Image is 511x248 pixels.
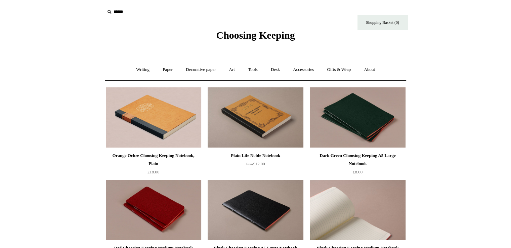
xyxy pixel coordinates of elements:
[147,169,160,174] span: £18.00
[216,35,295,40] a: Choosing Keeping
[358,61,381,79] a: About
[310,87,405,148] img: Dark Green Choosing Keeping A5 Large Notebook
[106,152,201,179] a: Orange Ochre Choosing Keeping Notebook, Plain £18.00
[106,87,201,148] img: Orange Ochre Choosing Keeping Notebook, Plain
[310,87,405,148] a: Dark Green Choosing Keeping A5 Large Notebook Dark Green Choosing Keeping A5 Large Notebook
[287,61,320,79] a: Accessories
[106,87,201,148] a: Orange Ochre Choosing Keeping Notebook, Plain Orange Ochre Choosing Keeping Notebook, Plain
[310,180,405,240] img: Black Choosing Keeping Medium Notebook
[353,169,363,174] span: £8.00
[208,180,303,240] a: Black Choosing Keeping A5 Large Notebook Black Choosing Keeping A5 Large Notebook
[242,61,264,79] a: Tools
[208,87,303,148] img: Plain Life Noble Notebook
[208,87,303,148] a: Plain Life Noble Notebook Plain Life Noble Notebook
[310,180,405,240] a: Black Choosing Keeping Medium Notebook Black Choosing Keeping Medium Notebook
[216,30,295,41] span: Choosing Keeping
[106,180,201,240] img: Red Choosing Keeping Medium Notebook
[106,180,201,240] a: Red Choosing Keeping Medium Notebook Red Choosing Keeping Medium Notebook
[223,61,241,79] a: Art
[321,61,357,79] a: Gifts & Wrap
[108,152,200,168] div: Orange Ochre Choosing Keeping Notebook, Plain
[246,161,265,166] span: £12.00
[310,152,405,179] a: Dark Green Choosing Keeping A5 Large Notebook £8.00
[265,61,286,79] a: Desk
[246,162,253,166] span: from
[180,61,222,79] a: Decorative paper
[208,180,303,240] img: Black Choosing Keeping A5 Large Notebook
[208,152,303,179] a: Plain Life Noble Notebook from£12.00
[130,61,156,79] a: Writing
[209,152,301,160] div: Plain Life Noble Notebook
[157,61,179,79] a: Paper
[357,15,408,30] a: Shopping Basket (0)
[311,152,403,168] div: Dark Green Choosing Keeping A5 Large Notebook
